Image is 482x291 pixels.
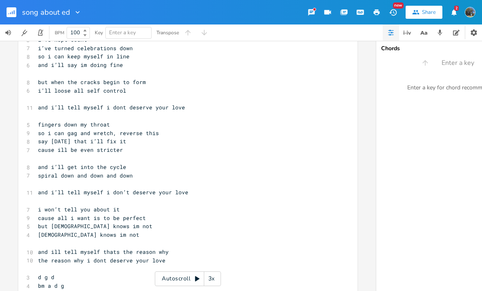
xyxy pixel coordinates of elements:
span: and i’ll tell myself i don’t deserve your love [38,189,188,196]
span: i won’t tell you about it [38,206,120,213]
span: so i can gag and wretch, reverse this [38,129,159,137]
span: but when the cracks begin to form [38,78,146,86]
span: so i can keep myself in line [38,53,129,60]
span: i’ll loose all self control [38,87,126,94]
span: but [DEMOGRAPHIC_DATA] knows im not [38,222,152,230]
button: 2 [446,5,462,20]
span: fingers down my throat [38,121,110,128]
span: the reason why i dont deserve your love [38,257,165,264]
img: zoë [465,7,475,18]
div: Key [95,30,103,35]
div: 2 [454,6,459,11]
span: say [DATE] that i’ll fix it [38,138,126,145]
span: bm a d g [38,282,64,289]
span: Enter a key [109,29,136,36]
span: and i’ll tell myself i dont deserve your love [38,104,185,111]
span: and ill tell myself thats the reason why [38,248,169,255]
div: Share [422,9,436,16]
div: 3x [204,271,219,286]
div: BPM [55,31,64,35]
div: Transpose [156,30,179,35]
button: Share [406,6,442,19]
span: spiral down and down and down [38,172,133,179]
span: song about ed [22,9,70,16]
span: cause all i want is to be perfect [38,214,146,222]
div: Autoscroll [155,271,221,286]
button: New [385,5,401,20]
span: [DEMOGRAPHIC_DATA] knows im not [38,231,139,238]
span: i’ve turned celebrations down [38,44,133,52]
span: cause ill be even stricter [38,146,123,153]
span: Enter a key [442,58,474,68]
div: New [393,2,404,9]
span: and i’ll say im doing fine [38,61,123,69]
span: and i’ll get into the cycle [38,163,126,171]
span: i’ve kept count [38,36,87,43]
span: d g d [38,273,54,281]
